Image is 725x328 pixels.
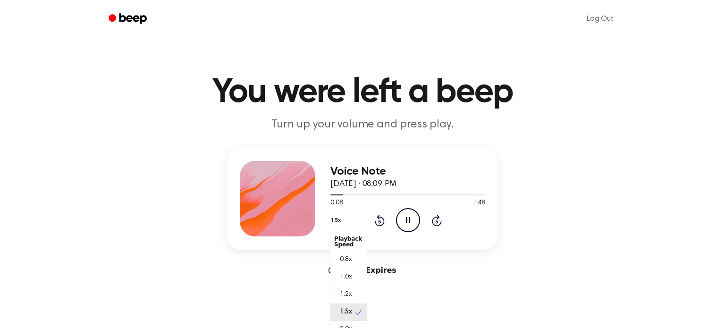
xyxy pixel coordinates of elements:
[340,272,352,282] span: 1.0x
[330,232,367,251] div: Playback Speed
[340,255,352,265] span: 0.8x
[340,307,352,317] span: 1.5x
[330,212,344,228] button: 1.5x
[340,290,352,300] span: 1.2x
